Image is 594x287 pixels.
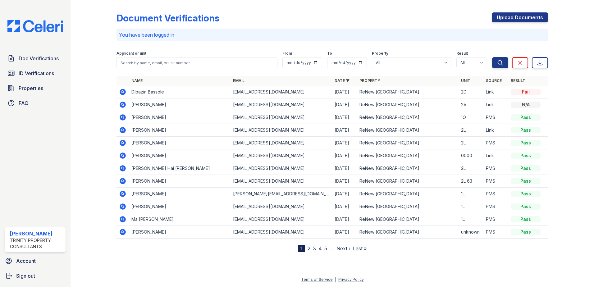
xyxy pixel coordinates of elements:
[10,230,63,237] div: [PERSON_NAME]
[332,98,357,111] td: [DATE]
[511,89,541,95] div: Fail
[459,111,483,124] td: 1O
[117,57,277,68] input: Search by name, email, or unit number
[357,226,459,239] td: ReNew [GEOGRAPHIC_DATA]
[117,51,146,56] label: Applicant or unit
[511,178,541,184] div: Pass
[483,213,508,226] td: PMS
[459,137,483,149] td: 2L
[231,137,332,149] td: [EMAIL_ADDRESS][DOMAIN_NAME]
[483,111,508,124] td: PMS
[129,111,231,124] td: [PERSON_NAME]
[511,140,541,146] div: Pass
[483,175,508,188] td: PMS
[19,99,29,107] span: FAQ
[129,175,231,188] td: [PERSON_NAME]
[459,188,483,200] td: 1L
[511,229,541,235] div: Pass
[129,226,231,239] td: [PERSON_NAME]
[129,162,231,175] td: [PERSON_NAME] Hai [PERSON_NAME]
[511,102,541,108] div: N/A
[330,245,334,252] span: …
[231,98,332,111] td: [EMAIL_ADDRESS][DOMAIN_NAME]
[357,86,459,98] td: ReNew [GEOGRAPHIC_DATA]
[332,162,357,175] td: [DATE]
[483,188,508,200] td: PMS
[483,98,508,111] td: Link
[233,78,244,83] a: Email
[231,213,332,226] td: [EMAIL_ADDRESS][DOMAIN_NAME]
[5,97,66,109] a: FAQ
[117,12,219,24] div: Document Verifications
[511,216,541,222] div: Pass
[459,162,483,175] td: 2L
[231,162,332,175] td: [EMAIL_ADDRESS][DOMAIN_NAME]
[2,270,68,282] a: Sign out
[357,149,459,162] td: ReNew [GEOGRAPHIC_DATA]
[459,213,483,226] td: 1L
[357,98,459,111] td: ReNew [GEOGRAPHIC_DATA]
[511,203,541,210] div: Pass
[483,149,508,162] td: Link
[483,162,508,175] td: PMS
[492,12,548,22] a: Upload Documents
[335,78,350,83] a: Date ▼
[459,149,483,162] td: 0000
[2,20,68,32] img: CE_Logo_Blue-a8612792a0a2168367f1c8372b55b34899dd931a85d93a1a3d3e32e68fde9ad4.png
[359,78,380,83] a: Property
[129,137,231,149] td: [PERSON_NAME]
[461,78,470,83] a: Unit
[332,188,357,200] td: [DATE]
[129,213,231,226] td: Ma [PERSON_NAME]
[332,111,357,124] td: [DATE]
[357,213,459,226] td: ReNew [GEOGRAPHIC_DATA]
[10,237,63,250] div: Trinity Property Consultants
[129,86,231,98] td: Dibazin Bassole
[332,200,357,213] td: [DATE]
[298,245,305,252] div: 1
[511,78,525,83] a: Result
[483,137,508,149] td: PMS
[16,272,35,280] span: Sign out
[357,162,459,175] td: ReNew [GEOGRAPHIC_DATA]
[231,149,332,162] td: [EMAIL_ADDRESS][DOMAIN_NAME]
[357,188,459,200] td: ReNew [GEOGRAPHIC_DATA]
[511,114,541,121] div: Pass
[2,255,68,267] a: Account
[318,245,322,252] a: 4
[308,245,310,252] a: 2
[357,111,459,124] td: ReNew [GEOGRAPHIC_DATA]
[324,245,327,252] a: 5
[483,86,508,98] td: Link
[357,137,459,149] td: ReNew [GEOGRAPHIC_DATA]
[486,78,502,83] a: Source
[119,31,546,39] p: You have been logged in
[129,98,231,111] td: [PERSON_NAME]
[459,124,483,137] td: 2L
[5,52,66,65] a: Doc Verifications
[459,98,483,111] td: 2V
[129,124,231,137] td: [PERSON_NAME]
[511,165,541,171] div: Pass
[231,226,332,239] td: [EMAIL_ADDRESS][DOMAIN_NAME]
[511,127,541,133] div: Pass
[301,277,333,282] a: Terms of Service
[483,200,508,213] td: PMS
[357,200,459,213] td: ReNew [GEOGRAPHIC_DATA]
[335,277,336,282] div: |
[332,149,357,162] td: [DATE]
[459,86,483,98] td: 2D
[332,213,357,226] td: [DATE]
[5,82,66,94] a: Properties
[483,124,508,137] td: Link
[511,153,541,159] div: Pass
[131,78,143,83] a: Name
[332,175,357,188] td: [DATE]
[19,70,54,77] span: ID Verifications
[327,51,332,56] label: To
[459,226,483,239] td: unknown
[231,86,332,98] td: [EMAIL_ADDRESS][DOMAIN_NAME]
[231,200,332,213] td: [EMAIL_ADDRESS][DOMAIN_NAME]
[338,277,364,282] a: Privacy Policy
